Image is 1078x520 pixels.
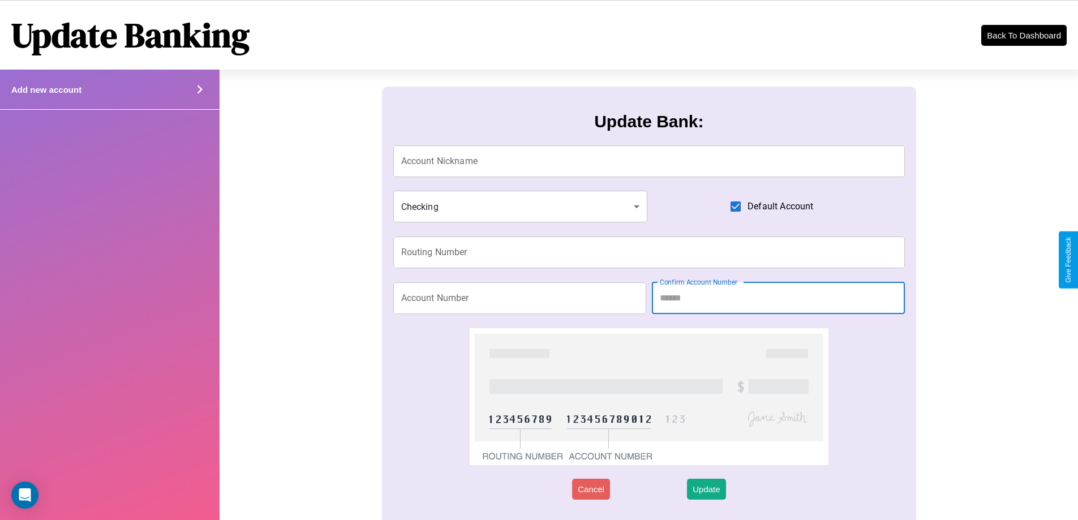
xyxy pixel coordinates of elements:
[660,277,737,287] label: Confirm Account Number
[393,191,648,222] div: Checking
[981,25,1067,46] button: Back To Dashboard
[594,112,703,131] h3: Update Bank:
[572,479,610,500] button: Cancel
[470,328,828,465] img: check
[11,482,38,509] div: Open Intercom Messenger
[1064,237,1072,283] div: Give Feedback
[11,85,81,94] h4: Add new account
[687,479,725,500] button: Update
[748,200,813,213] span: Default Account
[11,12,250,58] h1: Update Banking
